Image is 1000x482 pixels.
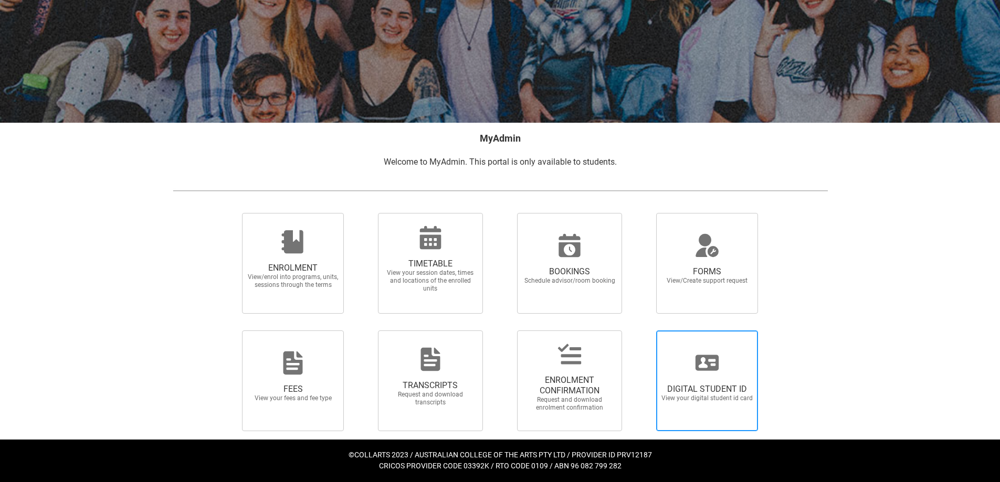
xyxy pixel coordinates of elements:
span: FEES [247,384,339,394]
h2: MyAdmin [173,131,828,145]
span: TRANSCRIPTS [384,380,477,391]
span: BOOKINGS [523,266,616,277]
span: Welcome to MyAdmin. This portal is only available to students. [384,157,617,167]
span: Request and download transcripts [384,391,477,406]
span: View your digital student id card [661,394,753,402]
span: FORMS [661,266,753,277]
span: ENROLMENT [247,263,339,273]
span: Schedule advisor/room booking [523,277,616,285]
span: TIMETABLE [384,259,477,269]
span: Request and download enrolment confirmation [523,396,616,412]
span: View/Create support request [661,277,753,285]
span: View/enrol into programs, units, sessions through the terms [247,273,339,289]
span: ENROLMENT CONFIRMATION [523,375,616,396]
span: View your session dates, times and locations of the enrolled units [384,269,477,293]
span: View your fees and fee type [247,394,339,402]
span: DIGITAL STUDENT ID [661,384,753,394]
